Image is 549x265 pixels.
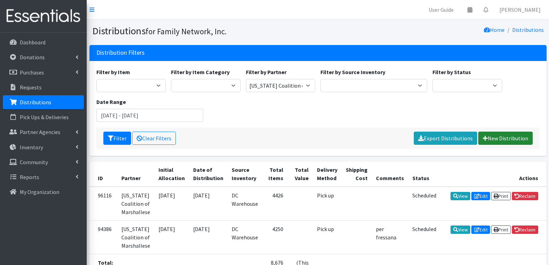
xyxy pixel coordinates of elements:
[342,161,372,187] th: Shipping Cost
[3,95,84,109] a: Distributions
[423,3,459,17] a: User Guide
[262,187,288,221] td: 4426
[20,174,39,180] p: Reports
[96,109,203,122] input: January 1, 2011 - December 31, 2011
[20,84,42,91] p: Requests
[471,226,490,234] a: Edit
[471,192,490,200] a: Edit
[3,110,84,124] a: Pick Ups & Deliveries
[89,161,117,187] th: ID
[491,192,511,200] a: Print
[96,98,126,106] label: Date Range
[154,187,189,221] td: [DATE]
[189,220,228,254] td: [DATE]
[117,220,154,254] td: [US_STATE] Coalition of Marshallese
[3,170,84,184] a: Reports
[20,188,59,195] p: My Organization
[3,50,84,64] a: Donations
[3,80,84,94] a: Requests
[20,114,69,121] p: Pick Ups & Deliveries
[20,69,44,76] p: Purchases
[262,220,288,254] td: 4250
[146,26,226,36] small: for Family Network, Inc.
[189,161,228,187] th: Date of Distribution
[451,192,470,200] a: View
[117,187,154,221] td: [US_STATE] Coalition of Marshallese
[478,132,533,145] a: New Distribution
[512,226,538,234] a: Reclaim
[3,35,84,49] a: Dashboard
[262,161,288,187] th: Total Items
[246,68,286,76] label: Filter by Partner
[132,132,176,145] a: Clear Filters
[154,161,189,187] th: Initial Allocation
[171,68,230,76] label: Filter by Item Category
[512,26,544,33] a: Distributions
[484,26,505,33] a: Home
[3,65,84,79] a: Purchases
[408,187,440,221] td: Scheduled
[408,161,440,187] th: Status
[20,159,48,166] p: Community
[408,220,440,254] td: Scheduled
[320,68,385,76] label: Filter by Source Inventory
[20,129,60,135] p: Partner Agencies
[3,5,84,28] img: HumanEssentials
[491,226,511,234] a: Print
[96,68,130,76] label: Filter by Item
[228,161,262,187] th: Source Inventory
[154,220,189,254] td: [DATE]
[228,187,262,221] td: DC Warehouse
[313,187,342,221] td: Pick up
[96,49,145,56] h3: Distribution Filters
[189,187,228,221] td: [DATE]
[20,39,45,46] p: Dashboard
[92,25,316,37] h1: Distributions
[3,155,84,169] a: Community
[20,99,51,106] p: Distributions
[117,161,154,187] th: Partner
[494,3,546,17] a: [PERSON_NAME]
[432,68,471,76] label: Filter by Status
[313,161,342,187] th: Delivery Method
[440,161,547,187] th: Actions
[414,132,477,145] a: Export Distributions
[372,220,408,254] td: per fressana
[3,125,84,139] a: Partner Agencies
[288,161,313,187] th: Total Value
[372,161,408,187] th: Comments
[103,132,131,145] button: Filter
[89,187,117,221] td: 96116
[228,220,262,254] td: DC Warehouse
[3,140,84,154] a: Inventory
[451,226,470,234] a: View
[89,220,117,254] td: 94386
[20,144,43,151] p: Inventory
[3,185,84,199] a: My Organization
[20,54,45,61] p: Donations
[512,192,538,200] a: Reclaim
[313,220,342,254] td: Pick up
